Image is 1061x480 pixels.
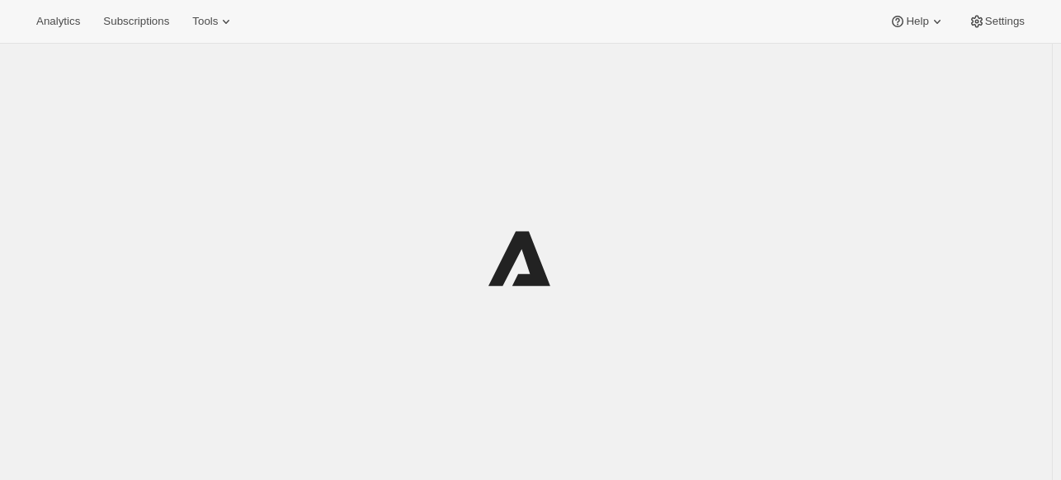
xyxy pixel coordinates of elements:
button: Settings [959,10,1035,33]
span: Tools [192,15,218,28]
button: Help [879,10,955,33]
span: Help [906,15,928,28]
span: Subscriptions [103,15,169,28]
span: Settings [985,15,1025,28]
button: Analytics [26,10,90,33]
button: Tools [182,10,244,33]
button: Subscriptions [93,10,179,33]
span: Analytics [36,15,80,28]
